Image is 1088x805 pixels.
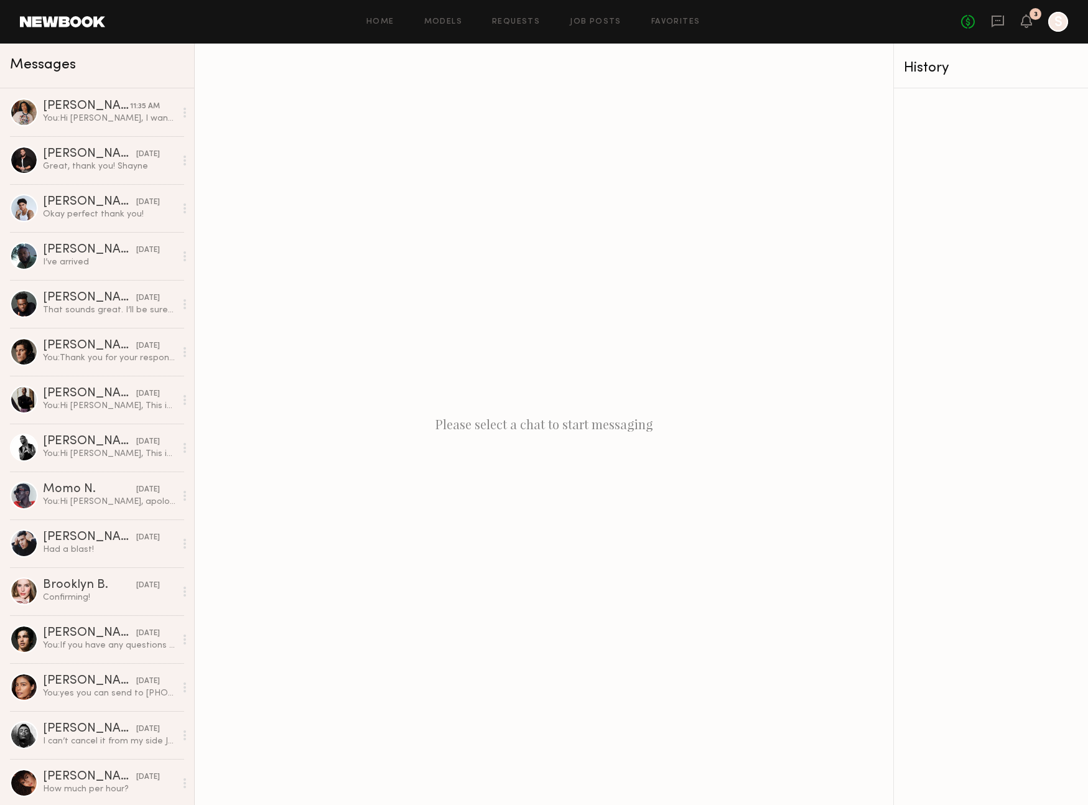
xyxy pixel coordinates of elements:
[43,579,136,592] div: Brooklyn B.
[43,687,175,699] div: You: yes you can send to [PHONE_NUMBER]
[43,735,175,747] div: I can’t cancel it from my side Just showing message option
[43,675,136,687] div: [PERSON_NAME]
[43,340,136,352] div: [PERSON_NAME]
[43,592,175,603] div: Confirming!
[136,292,160,304] div: [DATE]
[136,149,160,161] div: [DATE]
[136,388,160,400] div: [DATE]
[136,340,160,352] div: [DATE]
[136,771,160,783] div: [DATE]
[651,18,700,26] a: Favorites
[43,256,175,268] div: I’ve arrived
[43,388,136,400] div: [PERSON_NAME]
[43,531,136,544] div: [PERSON_NAME]
[136,532,160,544] div: [DATE]
[43,483,136,496] div: Momo N.
[43,352,175,364] div: You: Thank you for your response! Let me discuss with the management and get back to you no later...
[136,580,160,592] div: [DATE]
[1048,12,1068,32] a: S
[43,400,175,412] div: You: Hi [PERSON_NAME], This is [PERSON_NAME] from [GEOGRAPHIC_DATA]. We’re planning an editorial ...
[136,628,160,640] div: [DATE]
[43,435,136,448] div: [PERSON_NAME]
[43,723,136,735] div: [PERSON_NAME]
[195,44,893,805] div: Please select a chat to start messaging
[130,101,160,113] div: 11:35 AM
[43,544,175,556] div: Had a blast!
[43,640,175,651] div: You: If you have any questions contact [PHONE_NUMBER]
[43,771,136,783] div: [PERSON_NAME]
[43,448,175,460] div: You: Hi [PERSON_NAME], This is [PERSON_NAME] from [GEOGRAPHIC_DATA]. We’re planning an editorial ...
[136,244,160,256] div: [DATE]
[43,148,136,161] div: [PERSON_NAME]
[10,58,76,72] span: Messages
[136,436,160,448] div: [DATE]
[43,292,136,304] div: [PERSON_NAME]
[43,244,136,256] div: [PERSON_NAME]
[43,113,175,124] div: You: Hi [PERSON_NAME], I wanted to check in and apologize for the change — the shoot originally p...
[43,304,175,316] div: That sounds great. I’ll be sure to keep an eye out. Thank you and talk soon! Have a great weekend!
[570,18,621,26] a: Job Posts
[492,18,540,26] a: Requests
[43,196,136,208] div: [PERSON_NAME]
[43,783,175,795] div: How much per hour?
[136,484,160,496] div: [DATE]
[43,496,175,508] div: You: Hi [PERSON_NAME], apologies for the mix up - I accidentally pasted the wrong name in my last...
[136,676,160,687] div: [DATE]
[43,208,175,220] div: Okay perfect thank you!
[136,197,160,208] div: [DATE]
[43,627,136,640] div: [PERSON_NAME]
[1034,11,1038,18] div: 3
[904,61,1078,75] div: History
[43,161,175,172] div: Great, thank you! Shayne
[424,18,462,26] a: Models
[366,18,394,26] a: Home
[43,100,130,113] div: [PERSON_NAME] S.
[136,724,160,735] div: [DATE]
